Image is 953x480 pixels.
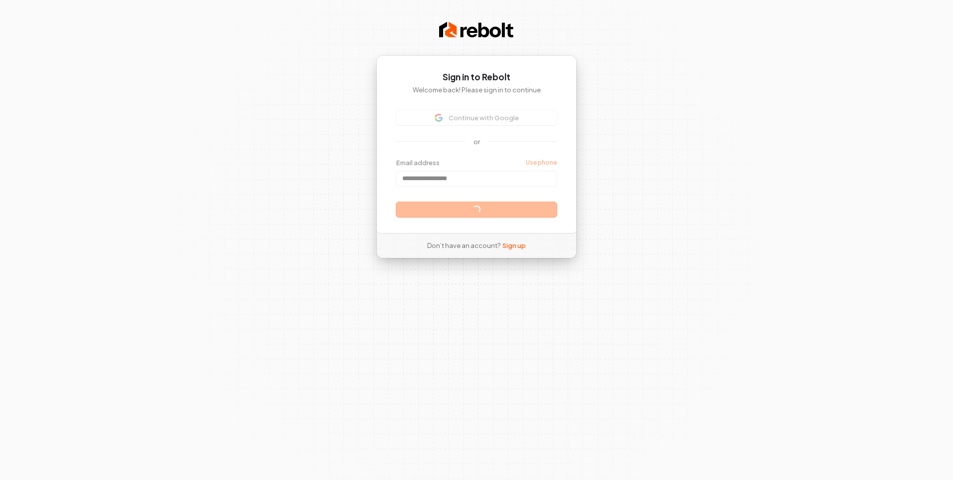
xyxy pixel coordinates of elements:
h1: Sign in to Rebolt [396,71,557,83]
p: Welcome back! Please sign in to continue [396,85,557,94]
img: Rebolt Logo [439,20,514,40]
span: Don’t have an account? [427,241,500,250]
a: Sign up [502,241,526,250]
p: or [474,137,480,146]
